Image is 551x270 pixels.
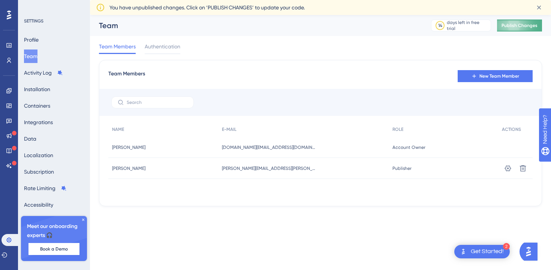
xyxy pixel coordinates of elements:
[24,115,53,129] button: Integrations
[28,243,79,255] button: Book a Demo
[502,126,521,132] span: ACTIONS
[24,82,50,96] button: Installation
[108,69,145,83] span: Team Members
[479,73,519,79] span: New Team Member
[99,20,412,31] div: Team
[112,165,145,171] span: [PERSON_NAME]
[222,144,316,150] span: [DOMAIN_NAME][EMAIL_ADDRESS][DOMAIN_NAME]
[24,181,67,195] button: Rate Limiting
[40,246,68,252] span: Book a Demo
[127,100,187,105] input: Search
[438,22,442,28] div: 14
[112,126,124,132] span: NAME
[24,18,85,24] div: SETTINGS
[222,165,316,171] span: [PERSON_NAME][EMAIL_ADDRESS][PERSON_NAME][DOMAIN_NAME]
[520,240,542,263] iframe: UserGuiding AI Assistant Launcher
[392,165,412,171] span: Publisher
[454,245,510,258] div: Open Get Started! checklist, remaining modules: 2
[112,144,145,150] span: [PERSON_NAME]
[145,42,180,51] span: Authentication
[24,198,53,211] button: Accessibility
[392,144,425,150] span: Account Owner
[502,22,538,28] span: Publish Changes
[503,243,510,250] div: 2
[222,126,237,132] span: E-MAIL
[24,33,39,46] button: Profile
[18,2,47,11] span: Need Help?
[109,3,305,12] span: You have unpublished changes. Click on ‘PUBLISH CHANGES’ to update your code.
[27,222,81,240] span: Meet our onboarding experts 🎧
[459,247,468,256] img: launcher-image-alternative-text
[24,99,50,112] button: Containers
[471,247,504,256] div: Get Started!
[24,148,53,162] button: Localization
[99,42,136,51] span: Team Members
[24,165,54,178] button: Subscription
[24,49,37,63] button: Team
[447,19,488,31] div: days left in free trial
[497,19,542,31] button: Publish Changes
[392,126,403,132] span: ROLE
[458,70,533,82] button: New Team Member
[24,132,36,145] button: Data
[24,66,63,79] button: Activity Log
